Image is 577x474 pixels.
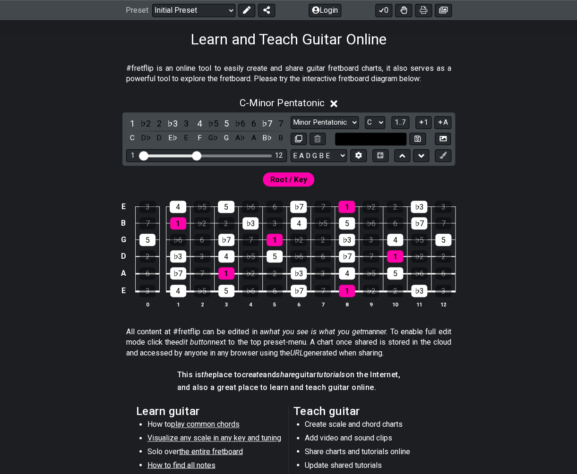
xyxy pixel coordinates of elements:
li: Share charts and tutorials online [305,446,439,459]
div: 2 [315,234,331,246]
div: toggle scale degree [247,117,259,130]
button: Edit Preset [238,4,255,17]
div: 7 [314,201,331,213]
td: D [118,248,129,265]
select: Tonic/Root [365,116,385,129]
div: 7 [363,250,379,262]
li: Update shared tutorials [305,460,439,473]
div: toggle scale degree [126,117,138,130]
div: ♭7 [339,250,355,262]
button: 0 [375,4,392,17]
div: 6 [435,267,451,279]
div: 4 [291,217,307,229]
div: toggle scale degree [261,117,273,130]
h4: This is place to and guitar on the Internet, [177,370,400,380]
div: ♭5 [194,201,210,213]
button: First click edit preset to enable marker editing [435,149,451,162]
div: 4 [170,201,186,213]
button: Print [415,4,432,17]
div: 1 [170,217,186,229]
div: ♭2 [362,201,379,213]
div: toggle scale degree [180,117,192,130]
div: 3 [194,250,210,262]
div: 2 [435,250,451,262]
div: ♭7 [411,217,427,229]
div: toggle pitch class [193,132,206,144]
div: 4 [387,234,403,246]
div: ♭3 [411,201,427,213]
div: ♭5 [242,250,258,262]
div: toggle pitch class [207,132,219,144]
span: First enable full edit mode to edit [270,173,307,186]
button: 1..7 [391,116,409,129]
div: 3 [315,267,331,279]
th: 9 [359,299,383,309]
div: 4 [339,267,355,279]
em: share [276,370,295,379]
div: 7 [315,285,331,297]
div: toggle scale degree [274,117,286,130]
li: Solo over [147,446,282,459]
div: ♭5 [363,267,379,279]
button: A [434,116,451,129]
div: ♭7 [170,267,186,279]
div: 5 [339,217,355,229]
div: ♭6 [170,234,186,246]
th: 4 [238,299,262,309]
div: toggle scale degree [220,117,233,130]
em: the [201,370,212,379]
div: 5 [218,201,234,213]
div: ♭6 [411,267,427,279]
div: 6 [387,217,403,229]
div: 7 [242,234,258,246]
div: ♭3 [170,250,186,262]
div: ♭6 [363,217,379,229]
div: toggle scale degree [207,117,219,130]
div: ♭3 [242,217,258,229]
td: E [118,199,129,215]
div: ♭2 [363,285,379,297]
div: 3 [267,217,283,229]
div: toggle scale degree [139,117,152,130]
em: URL [290,348,303,357]
span: Visualize any scale in any key and tuning [147,433,281,442]
div: Visible fret range [126,149,287,162]
div: 7 [194,267,210,279]
button: Create image [435,4,452,17]
div: toggle pitch class [126,132,138,144]
th: 8 [335,299,359,309]
button: Copy [291,133,307,145]
span: the entire fretboard [179,447,243,456]
h4: and also a great place to learn and teach guitar online. [177,382,400,393]
div: toggle pitch class [261,132,273,144]
div: ♭6 [242,285,258,297]
div: ♭7 [291,285,307,297]
div: toggle pitch class [166,132,179,144]
div: 3 [435,285,451,297]
div: 3 [435,201,451,213]
em: create [242,370,263,379]
th: 6 [286,299,310,309]
div: toggle pitch class [180,132,192,144]
div: 6 [267,285,283,297]
div: 7 [435,217,451,229]
div: toggle pitch class [220,132,233,144]
button: Toggle Dexterity for all fretkits [395,4,412,17]
select: Tuning [291,149,347,162]
p: All content at #fretflip can be edited in a manner. To enable full edit mode click the next to th... [126,327,451,358]
div: 4 [170,285,186,297]
div: 1 [387,250,403,262]
div: 2 [387,285,403,297]
li: Create scale and chord charts [305,419,439,432]
div: toggle scale degree [166,117,179,130]
div: ♭2 [291,234,307,246]
div: 6 [315,250,331,262]
div: 2 [218,217,234,229]
button: Login [309,4,341,17]
td: A [118,265,129,282]
div: ♭3 [339,234,355,246]
th: 1 [166,299,190,309]
th: 3 [214,299,238,309]
h2: Learn guitar [136,406,284,416]
h1: Learn and Teach Guitar Online [190,30,387,48]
